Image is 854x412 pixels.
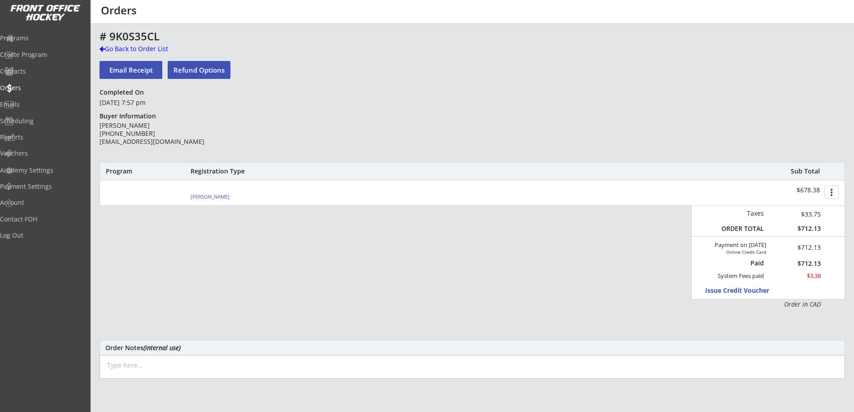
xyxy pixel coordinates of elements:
div: $712.13 [770,260,821,267]
div: [DATE] 7:57 pm [100,98,229,107]
button: Refund Options [168,61,230,79]
div: ORDER TOTAL [717,225,764,233]
div: Buyer Information [100,112,160,120]
div: [PERSON_NAME] [PHONE_NUMBER] [EMAIL_ADDRESS][DOMAIN_NAME] [100,121,229,146]
button: Issue Credit Voucher [705,285,788,297]
button: more_vert [824,185,839,199]
div: Payment on [DATE] [695,242,766,249]
div: Registration Type [191,167,293,175]
div: $33.75 [770,209,821,219]
button: Email Receipt [100,61,162,79]
div: Order Notes [105,344,839,351]
div: Completed On [100,88,148,96]
div: System Fees paid [710,272,764,280]
div: $678.38 [764,186,820,194]
div: # 9K0S35CL [100,31,529,42]
div: $712.13 [778,244,821,251]
div: Paid [723,259,764,267]
div: Order in CAD [717,300,821,309]
div: Sub Total [781,167,820,175]
div: Program [106,167,154,175]
em: (internal use) [143,343,181,352]
div: $3.38 [770,272,821,280]
div: [PERSON_NAME] [191,194,290,199]
div: Online Credit Card [715,249,766,255]
div: $712.13 [770,225,821,233]
div: Go Back to Order List [100,44,192,53]
div: Taxes [717,209,764,217]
